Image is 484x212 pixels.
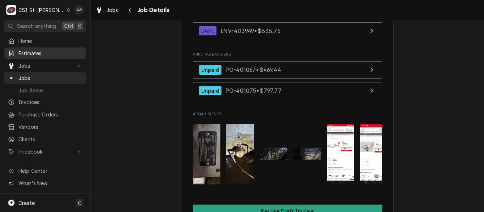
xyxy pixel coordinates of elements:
[78,22,81,30] span: K
[327,124,355,184] img: tC6TZzwRTyMnTUwXnppO
[193,82,382,99] a: View Purchase Order
[106,6,118,14] span: Jobs
[18,6,64,14] div: CSI St. [PERSON_NAME]
[225,66,281,73] span: PO-401067 • $469.44
[193,124,221,184] img: YCRErvezTBOCsTMdbnPJ
[4,109,86,120] a: Purchase Orders
[18,74,83,82] span: Jobs
[193,111,382,117] span: Attachments
[74,5,84,15] div: AW
[4,20,86,32] button: Search anythingCtrlK
[18,87,83,94] span: Job Series
[18,111,83,118] span: Purchase Orders
[225,87,282,94] span: PO-401075 • $797.77
[193,22,382,40] a: View Invoice
[199,65,222,75] div: Unpaid
[18,98,83,106] span: Invoices
[220,27,281,34] span: INV-403949 • $838.75
[18,148,72,155] span: Pricebook
[124,4,136,16] button: Navigate back
[193,61,382,79] a: View Purchase Order
[4,72,86,84] a: Jobs
[17,22,56,30] span: Search anything
[4,96,86,108] a: Invoices
[193,111,382,190] div: Attachments
[6,5,16,15] div: C
[4,85,86,96] a: Job Series
[4,177,86,189] a: Go to What's New
[193,52,382,103] div: Purchase Orders
[193,52,382,57] span: Purchase Orders
[4,60,86,71] a: Go to Jobs
[199,86,222,96] div: Unpaid
[18,200,35,206] span: Create
[4,165,86,177] a: Go to Help Center
[18,179,82,187] span: What's New
[64,22,73,30] span: Ctrl
[193,12,382,43] div: Invoices
[4,47,86,59] a: Estimates
[18,50,83,57] span: Estimates
[4,133,86,145] a: Clients
[18,167,82,174] span: Help Center
[293,148,321,160] img: DHi4fJUtSamRQTpctWc2
[4,35,86,47] a: Home
[18,136,83,143] span: Clients
[260,148,288,160] img: FpfVefNcQPqFP7Kfq3e2
[4,121,86,133] a: Vendors
[360,124,388,184] img: wzcSvbaS8OW5vUEYsNVA
[226,124,254,184] img: BesACnItSw2fLpkHSA1e
[199,26,217,36] div: Draft
[18,62,72,69] span: Jobs
[93,4,121,16] a: Jobs
[74,5,84,15] div: Alexandria Wilp's Avatar
[4,146,86,157] a: Go to Pricebook
[6,5,16,15] div: CSI St. Louis's Avatar
[18,123,83,131] span: Vendors
[193,118,382,190] span: Attachments
[78,199,81,207] span: C
[136,5,170,15] span: Job Details
[18,37,83,45] span: Home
